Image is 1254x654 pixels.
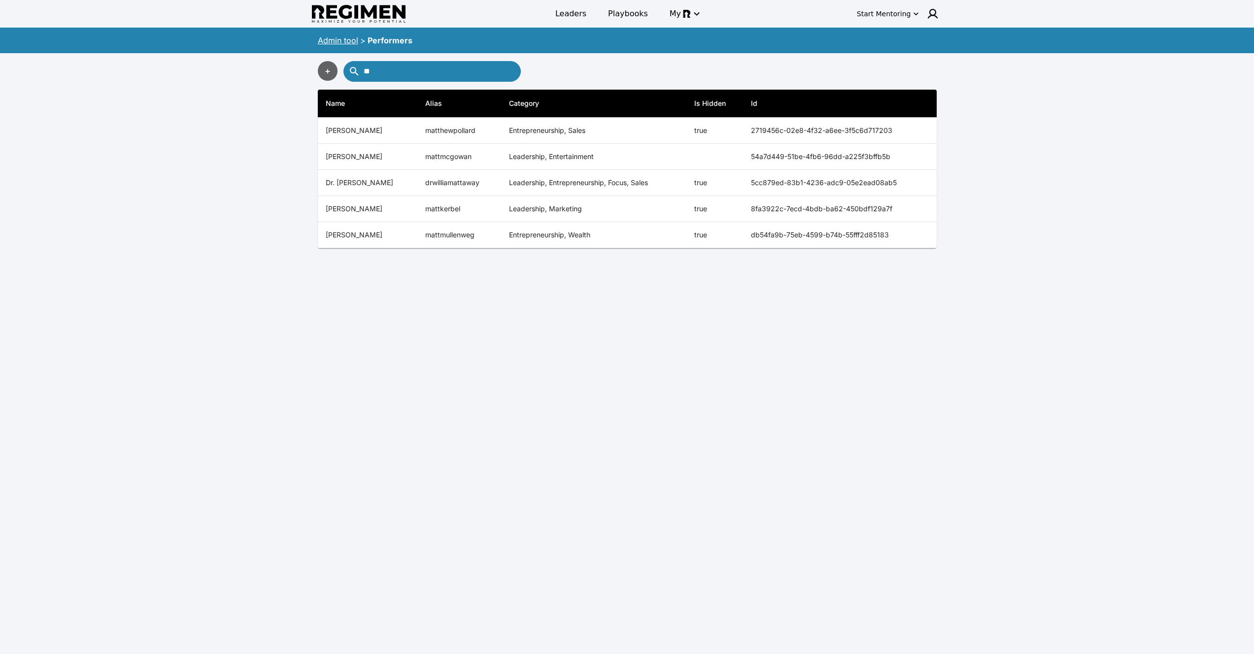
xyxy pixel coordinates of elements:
span: Playbooks [608,8,648,20]
td: true [686,118,743,144]
td: matthewpollard [417,118,501,144]
th: [PERSON_NAME] [318,118,417,144]
a: Playbooks [602,5,654,23]
th: Alias [417,90,501,118]
td: Leadership, Entrepreneurship, Focus, Sales [501,170,686,196]
button: + [318,61,338,81]
td: Leadership, Entertainment [501,144,686,170]
td: Entrepreneurship, Sales [501,118,686,144]
table: simple table [318,90,937,248]
span: My [670,8,681,20]
div: Performers [368,34,412,46]
th: 5cc879ed-83b1-4236-adc9-05e2ead08ab5 [743,170,937,196]
a: Leaders [549,5,592,23]
img: Regimen logo [312,5,406,23]
span: Leaders [555,8,586,20]
td: mattmcgowan [417,144,501,170]
td: true [686,170,743,196]
td: true [686,222,743,248]
th: Name [318,90,417,118]
th: 2719456c-02e8-4f32-a6ee-3f5c6d717203 [743,118,937,144]
td: mattmullenweg [417,222,501,248]
td: Entrepreneurship, Wealth [501,222,686,248]
th: [PERSON_NAME] [318,222,417,248]
th: db54fa9b-75eb-4599-b74b-55fff2d85183 [743,222,937,248]
th: 54a7d449-51be-4fb6-96dd-a225f3bffb5b [743,144,937,170]
th: Id [743,90,937,118]
th: [PERSON_NAME] [318,144,417,170]
div: Start Mentoring [857,9,911,19]
td: drwilliamattaway [417,170,501,196]
td: true [686,196,743,222]
td: mattkerbel [417,196,501,222]
button: My [664,5,705,23]
th: Is Hidden [686,90,743,118]
button: Start Mentoring [855,6,921,22]
a: Admin tool [318,35,358,45]
td: Leadership, Marketing [501,196,686,222]
th: 8fa3922c-7ecd-4bdb-ba62-450bdf129a7f [743,196,937,222]
img: user icon [927,8,939,20]
div: > [360,34,366,46]
th: Dr. [PERSON_NAME] [318,170,417,196]
th: [PERSON_NAME] [318,196,417,222]
th: Category [501,90,686,118]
